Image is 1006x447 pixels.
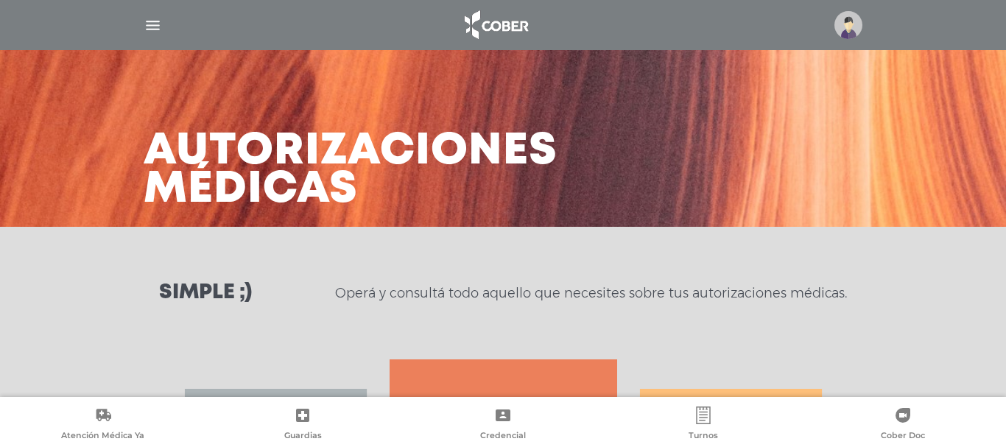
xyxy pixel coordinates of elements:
img: logo_cober_home-white.png [457,7,534,43]
a: Cober Doc [803,406,1003,444]
img: profile-placeholder.svg [834,11,862,39]
a: Atención Médica Ya [3,406,203,444]
span: Credencial [480,430,526,443]
h3: Simple ;) [159,283,252,303]
img: Cober_menu-lines-white.svg [144,16,162,35]
span: Guardias [284,430,322,443]
p: Operá y consultá todo aquello que necesites sobre tus autorizaciones médicas. [335,284,847,302]
span: Atención Médica Ya [61,430,144,443]
h3: Autorizaciones médicas [144,133,557,209]
a: Credencial [403,406,603,444]
a: Turnos [603,406,803,444]
span: Turnos [689,430,718,443]
span: Cober Doc [881,430,925,443]
a: Guardias [203,406,404,444]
